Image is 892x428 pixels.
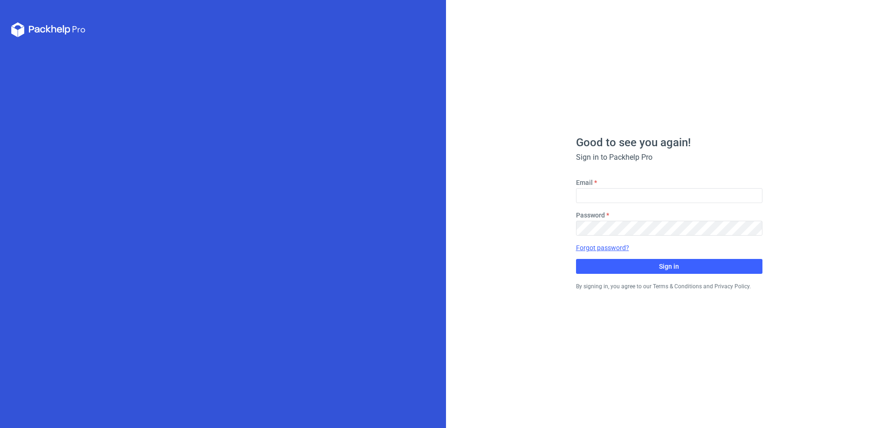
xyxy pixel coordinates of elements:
small: By signing in, you agree to our Terms & Conditions and Privacy Policy. [576,283,751,290]
span: Sign in [659,263,679,270]
h1: Good to see you again! [576,137,762,148]
label: Email [576,178,593,187]
div: Sign in to Packhelp Pro [576,152,762,163]
button: Sign in [576,259,762,274]
label: Password [576,211,605,220]
a: Forgot password? [576,243,629,252]
svg: Packhelp Pro [11,22,86,37]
